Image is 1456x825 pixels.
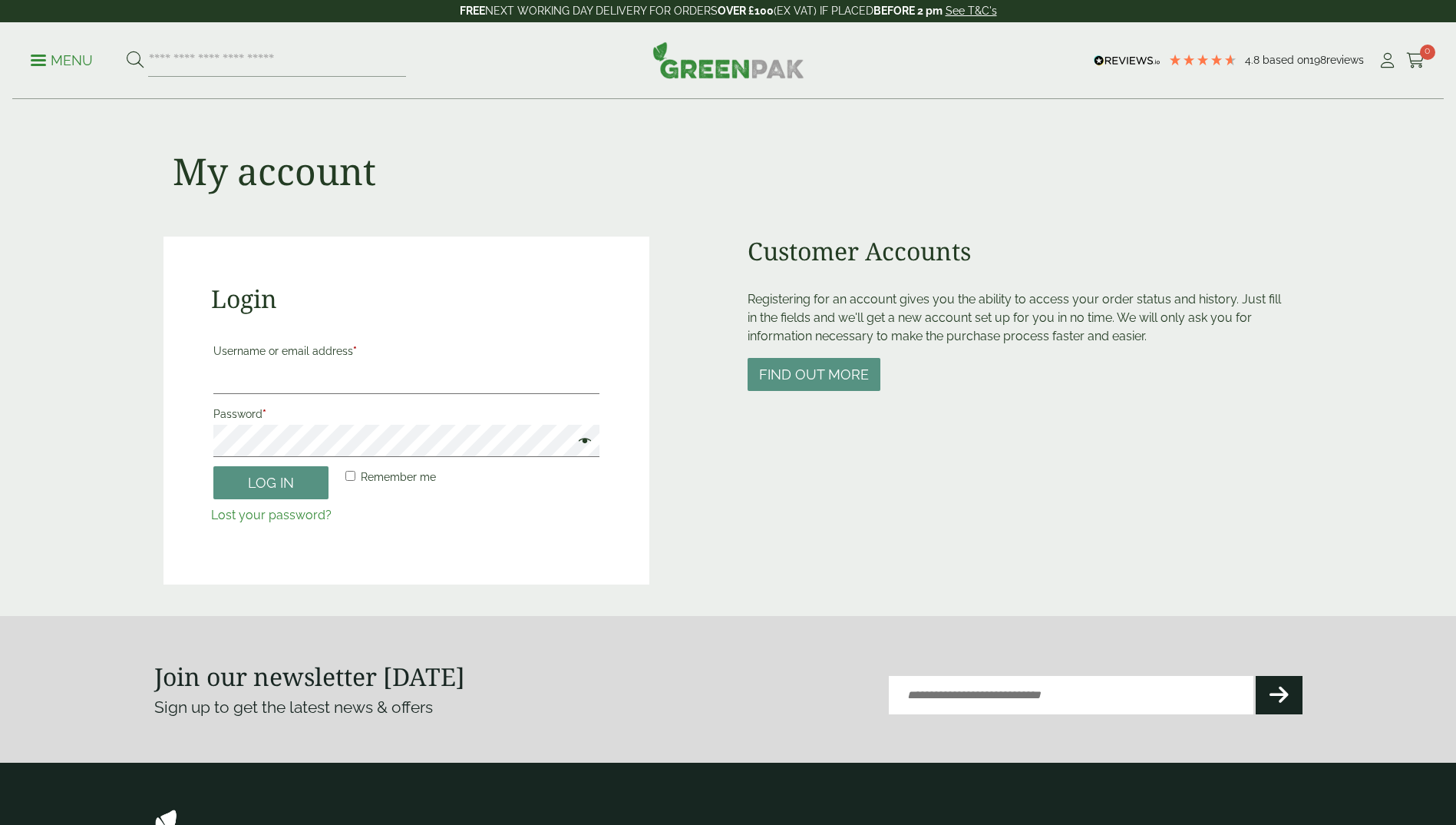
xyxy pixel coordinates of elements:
div: 4.79 Stars [1168,53,1237,67]
span: 4.8 [1245,54,1263,66]
strong: Join our newsletter [DATE] [154,660,465,693]
label: Password [213,403,599,425]
label: Username or email address [213,340,599,362]
h2: Customer Accounts [748,237,1293,266]
span: Remember me [361,471,436,483]
h2: Login [211,284,602,313]
p: Menu [31,51,93,70]
i: My Account [1378,53,1397,68]
strong: BEFORE 2 pm [873,5,943,17]
span: 0 [1420,45,1435,60]
a: Find out more [748,368,880,383]
i: Cart [1406,53,1425,68]
img: GreenPak Supplies [652,41,804,78]
strong: FREE [460,5,485,17]
button: Log in [213,466,329,499]
img: REVIEWS.io [1094,55,1161,66]
span: reviews [1326,54,1364,66]
p: Sign up to get the latest news & offers [154,695,671,720]
span: 198 [1309,54,1326,66]
p: Registering for an account gives you the ability to access your order status and history. Just fi... [748,290,1293,346]
a: 0 [1406,49,1425,72]
span: Based on [1263,54,1309,66]
input: Remember me [345,471,355,481]
strong: OVER £100 [718,5,774,17]
a: Menu [31,51,93,67]
a: Lost your password? [211,508,332,522]
button: Find out more [748,358,880,391]
h1: My account [173,149,376,194]
a: See T&C's [946,5,997,17]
